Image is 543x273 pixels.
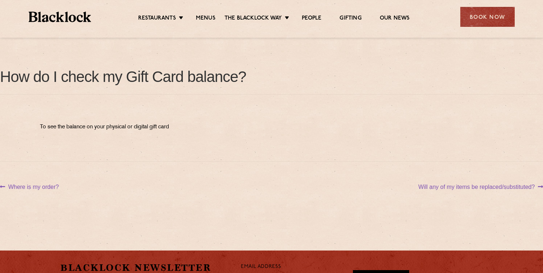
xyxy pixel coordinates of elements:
[302,15,321,23] a: People
[340,15,361,23] a: Gifting
[196,15,215,23] a: Menus
[241,263,281,271] label: Email Address
[225,15,282,23] a: The Blacklock Way
[40,123,503,132] p: To see the balance on your physical or digital gift card
[380,15,410,23] a: Our News
[418,182,543,192] a: Will any of my items be replaced/substituted?
[29,12,91,22] img: BL_Textured_Logo-footer-cropped.svg
[138,15,176,23] a: Restaurants
[460,7,515,27] div: Book Now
